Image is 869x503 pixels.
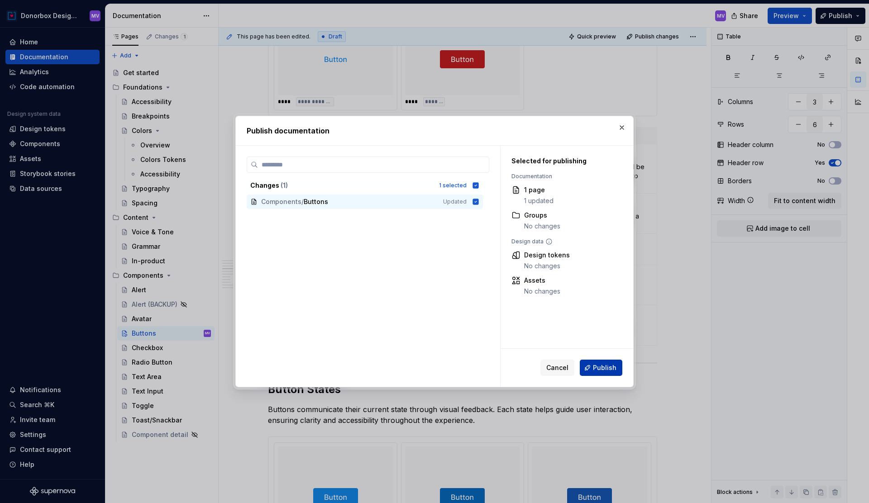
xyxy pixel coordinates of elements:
[524,251,570,260] div: Design tokens
[261,197,301,206] span: Components
[524,185,554,195] div: 1 page
[524,261,570,270] div: No changes
[524,222,560,231] div: No changes
[511,157,618,166] div: Selected for publishing
[511,173,618,180] div: Documentation
[250,181,434,190] div: Changes
[301,197,304,206] span: /
[524,276,560,285] div: Assets
[524,211,560,220] div: Groups
[281,181,288,189] span: ( 1 )
[443,198,467,205] span: Updated
[593,363,616,372] span: Publish
[524,196,554,205] div: 1 updated
[524,287,560,296] div: No changes
[580,360,622,376] button: Publish
[511,238,618,245] div: Design data
[247,125,622,136] h2: Publish documentation
[546,363,568,372] span: Cancel
[439,182,467,189] div: 1 selected
[540,360,574,376] button: Cancel
[304,197,328,206] span: Buttons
